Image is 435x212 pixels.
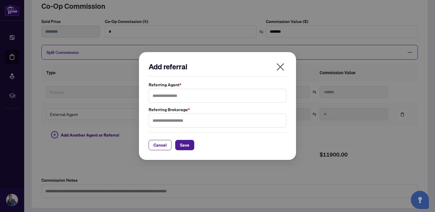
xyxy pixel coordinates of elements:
[149,62,286,71] h2: Add referral
[149,81,286,88] label: Referring Agent
[153,140,167,150] span: Cancel
[149,106,286,113] label: Referring Brokerage
[180,140,189,150] span: Save
[275,62,285,72] span: close
[149,140,172,150] button: Cancel
[411,191,429,209] button: Open asap
[175,140,194,150] button: Save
